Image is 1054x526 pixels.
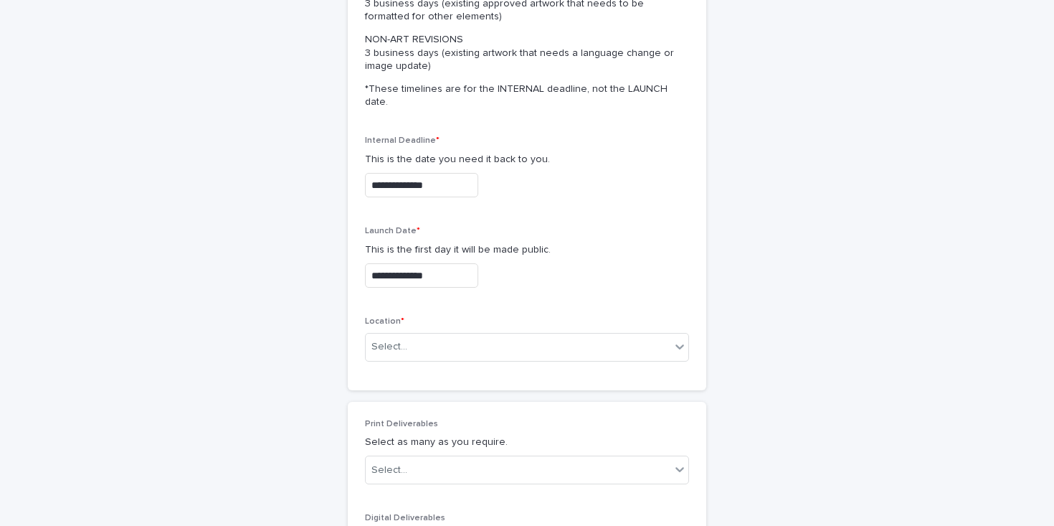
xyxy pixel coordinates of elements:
[365,317,404,326] span: Location
[365,435,689,450] p: Select as many as you require.
[365,227,420,235] span: Launch Date
[365,514,445,522] span: Digital Deliverables
[365,83,683,108] p: *These timelines are for the INTERNAL deadline, not the LAUNCH date.
[365,136,440,145] span: Internal Deadline
[371,463,407,478] div: Select...
[371,339,407,354] div: Select...
[365,420,438,428] span: Print Deliverables
[365,243,689,258] p: This is the first day it will be made public.
[365,152,689,167] p: This is the date you need it back to you.
[365,33,683,72] p: NON-ART REVISIONS 3 business days (existing artwork that needs a language change or image update)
